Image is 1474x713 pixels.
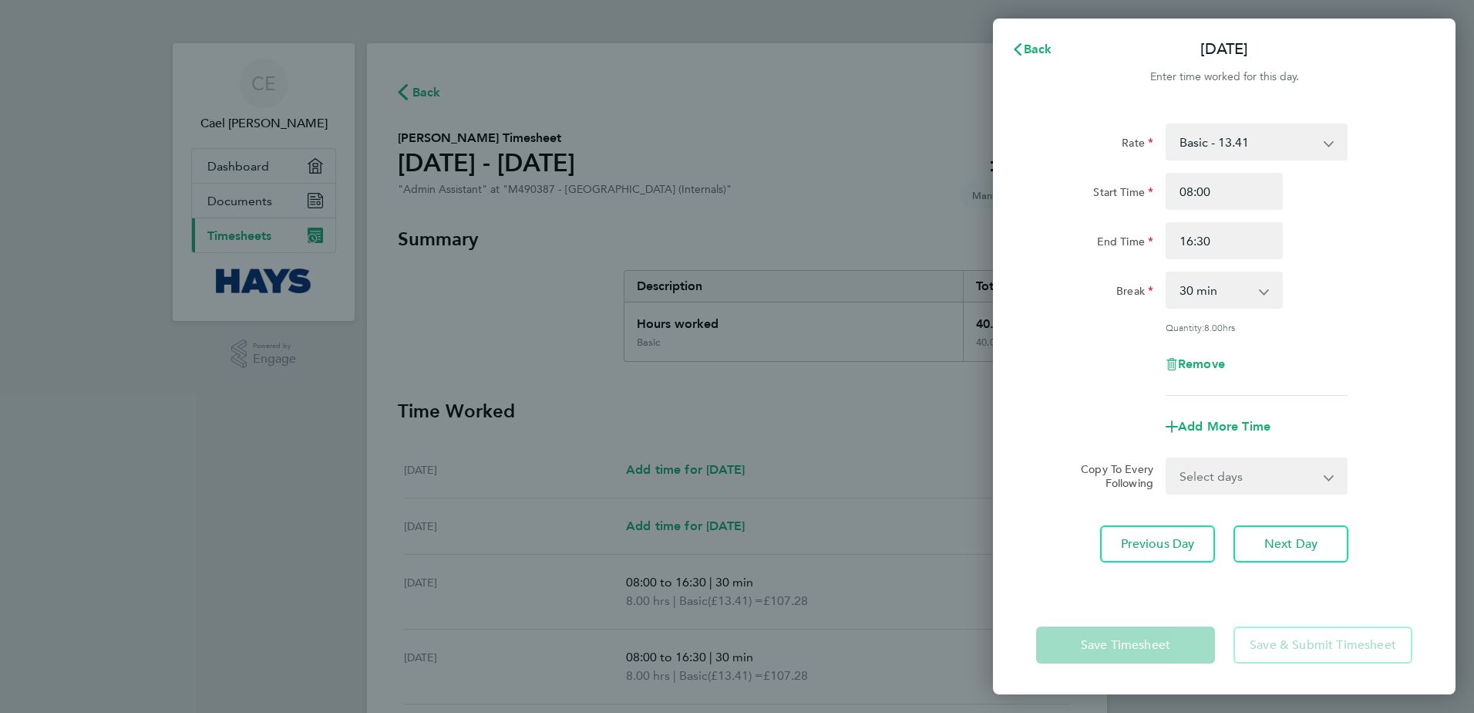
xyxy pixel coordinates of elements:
[996,34,1068,65] button: Back
[1068,462,1153,490] label: Copy To Every Following
[1121,536,1195,552] span: Previous Day
[1166,321,1348,333] div: Quantity: hrs
[1178,356,1225,371] span: Remove
[1200,39,1248,60] p: [DATE]
[993,68,1455,86] div: Enter time worked for this day.
[1024,42,1052,56] span: Back
[1097,235,1153,253] label: End Time
[1204,321,1223,333] span: 8.00
[1116,284,1153,302] label: Break
[1166,421,1270,433] button: Add More Time
[1166,358,1225,370] button: Remove
[1166,173,1283,210] input: E.g. 08:00
[1100,525,1215,563] button: Previous Day
[1178,419,1270,434] span: Add More Time
[1122,136,1153,154] label: Rate
[1166,222,1283,259] input: E.g. 18:00
[1233,525,1348,563] button: Next Day
[1264,536,1318,552] span: Next Day
[1093,185,1153,204] label: Start Time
